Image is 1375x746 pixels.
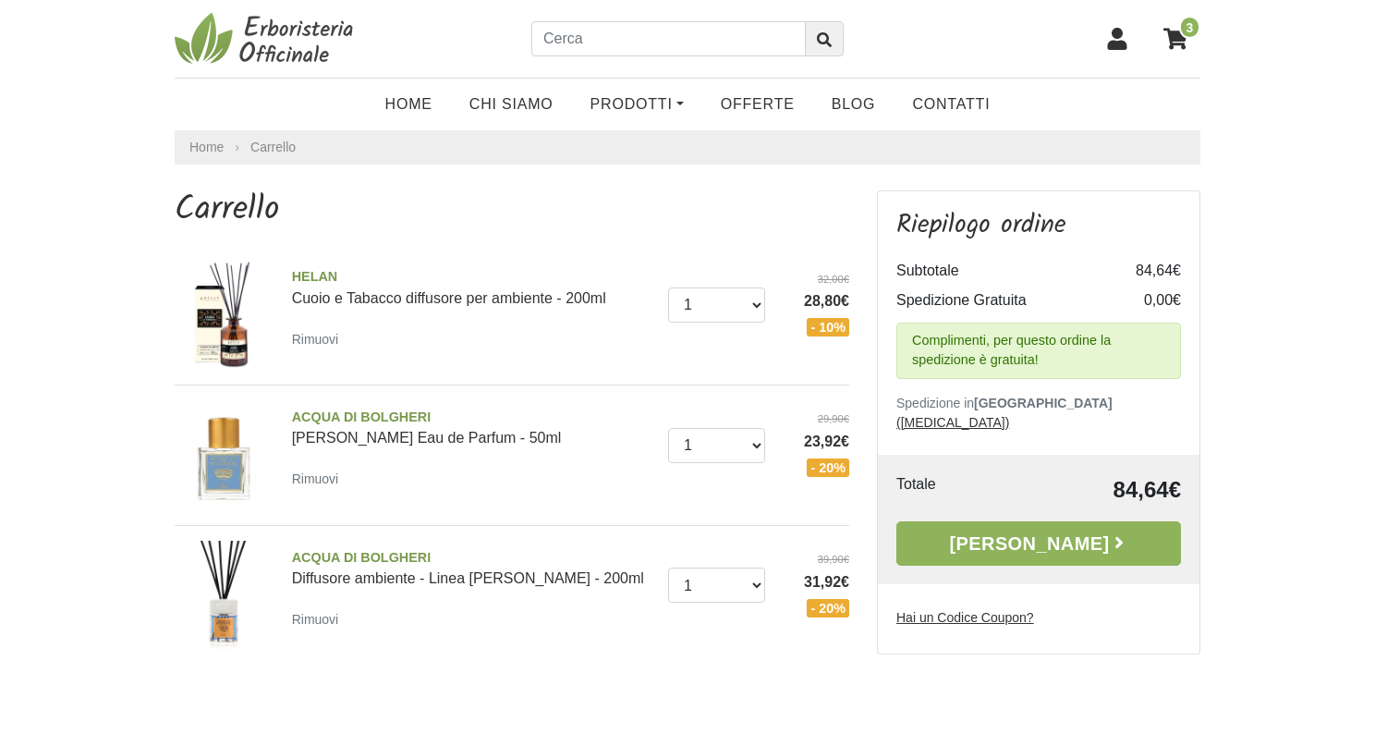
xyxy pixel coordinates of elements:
a: ACQUA DI BOLGHERI[PERSON_NAME] Eau de Parfum - 50ml [292,408,654,446]
a: Rimuovi [292,327,347,350]
div: Complimenti, per questo ordine la spedizione è gratuita! [896,323,1181,379]
h3: Riepilogo ordine [896,210,1181,241]
a: Rimuovi [292,607,347,630]
img: Cuoio e Tabacco diffusore per ambiente - 200ml [168,260,278,370]
span: 28,80€ [779,290,849,312]
a: Prodotti [572,86,702,123]
td: Totale [896,473,1001,507]
label: Hai un Codice Coupon? [896,608,1034,628]
a: Blog [813,86,894,123]
a: ([MEDICAL_DATA]) [896,415,1009,430]
a: Contatti [894,86,1008,123]
td: 84,64€ [1001,473,1181,507]
td: 0,00€ [1107,286,1181,315]
a: Carrello [250,140,296,154]
span: - 10% [807,318,849,336]
small: Rimuovi [292,332,339,347]
u: Hai un Codice Coupon? [896,610,1034,625]
del: 29,90€ [779,411,849,427]
a: Chi Siamo [451,86,572,123]
img: Luce Eau de Parfum - 50ml [168,400,278,510]
img: Erboristeria Officinale [175,11,359,67]
a: OFFERTE [702,86,813,123]
td: Subtotale [896,256,1107,286]
a: Home [367,86,451,123]
span: 23,92€ [779,431,849,453]
nav: breadcrumb [175,130,1200,165]
td: Spedizione Gratuita [896,286,1107,315]
a: ACQUA DI BOLGHERIDiffusore ambiente - Linea [PERSON_NAME] - 200ml [292,548,654,587]
small: Rimuovi [292,471,339,486]
img: Diffusore ambiente - Linea Luce - 200ml [168,541,278,651]
span: 31,92€ [779,571,849,593]
span: 3 [1179,16,1200,39]
span: - 20% [807,459,849,477]
del: 32,00€ [779,272,849,287]
a: Home [189,138,224,157]
a: [PERSON_NAME] [896,521,1181,566]
td: 84,64€ [1107,256,1181,286]
span: HELAN [292,267,654,287]
span: - 20% [807,599,849,618]
span: ACQUA DI BOLGHERI [292,548,654,569]
a: Rimuovi [292,467,347,490]
small: Rimuovi [292,612,339,627]
span: ACQUA DI BOLGHERI [292,408,654,428]
a: 3 [1154,16,1200,62]
b: [GEOGRAPHIC_DATA] [974,396,1113,410]
del: 39,90€ [779,552,849,568]
h1: Carrello [175,190,849,230]
input: Cerca [531,21,806,56]
p: Spedizione in [896,394,1181,433]
a: HELANCuoio e Tabacco diffusore per ambiente - 200ml [292,267,654,306]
